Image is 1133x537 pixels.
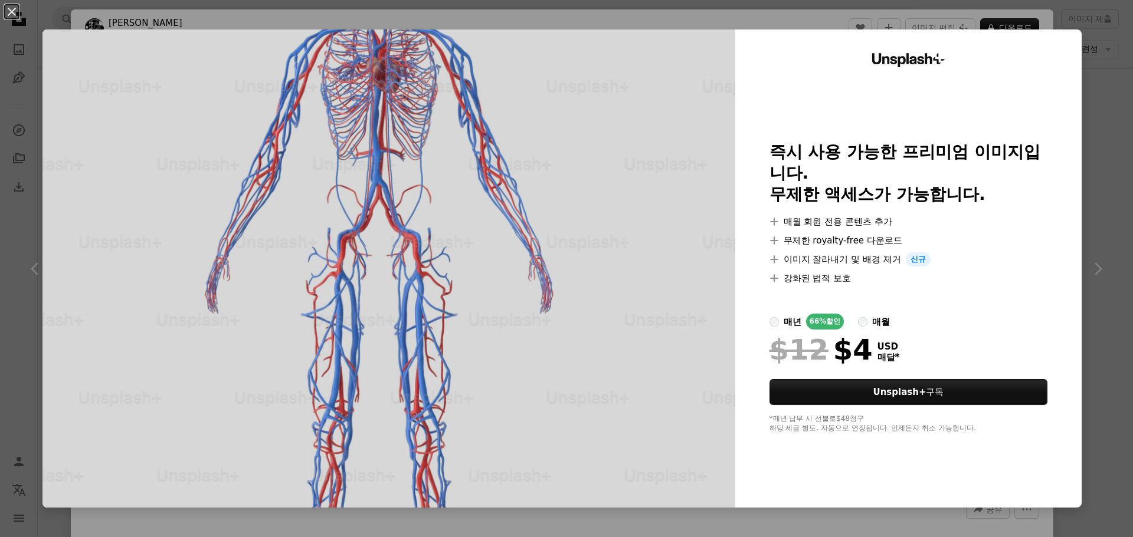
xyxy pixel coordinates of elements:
li: 이미지 잘라내기 및 배경 제거 [769,252,1048,266]
div: 66% 할인 [806,314,844,330]
div: 매월 [872,315,890,329]
button: Unsplash+구독 [769,379,1048,405]
strong: Unsplash+ [873,387,926,397]
li: 무제한 royalty-free 다운로드 [769,233,1048,248]
input: 매년66%할인 [769,317,779,327]
div: $4 [769,334,873,365]
div: *매년 납부 시 선불로 $48 청구 해당 세금 별도. 자동으로 연장됩니다. 언제든지 취소 가능합니다. [769,414,1048,433]
input: 매월 [858,317,867,327]
div: 매년 [784,315,801,329]
li: 매월 회원 전용 콘텐츠 추가 [769,215,1048,229]
span: USD [877,341,900,352]
li: 강화된 법적 보호 [769,271,1048,285]
h2: 즉시 사용 가능한 프리미엄 이미지입니다. 무제한 액세스가 가능합니다. [769,141,1048,205]
span: $12 [769,334,829,365]
span: 신규 [906,252,931,266]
